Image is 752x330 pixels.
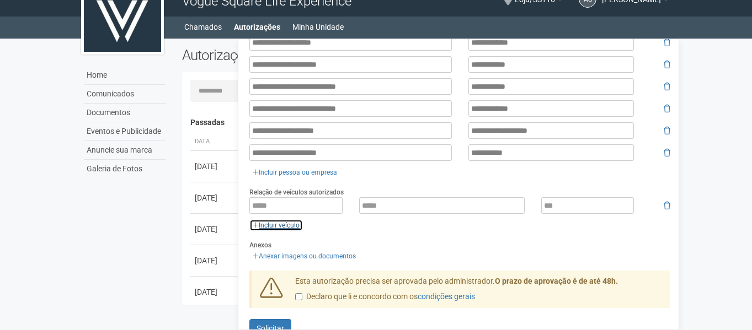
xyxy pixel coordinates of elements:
a: Autorizações [234,19,280,35]
th: Data [190,133,240,151]
a: Anuncie sua marca [84,141,166,160]
label: Anexos [249,240,271,250]
div: [DATE] [195,192,236,203]
a: condições gerais [418,292,475,301]
a: Incluir pessoa ou empresa [249,166,340,178]
a: Galeria de Fotos [84,160,166,178]
i: Remover [664,127,670,134]
h2: Autorizações [182,47,418,63]
a: Home [84,66,166,85]
i: Remover [664,202,670,209]
label: Declaro que li e concordo com os [295,291,475,302]
a: Chamados [184,19,222,35]
a: Incluir veículo [249,219,303,231]
a: Documentos [84,104,166,122]
div: [DATE] [195,161,236,172]
a: Comunicados [84,85,166,104]
i: Remover [664,105,670,112]
div: Esta autorização precisa ser aprovada pelo administrador. [287,276,671,308]
i: Remover [664,39,670,46]
div: [DATE] [195,255,236,266]
a: Minha Unidade [292,19,344,35]
a: Anexar imagens ou documentos [249,250,359,262]
a: Eventos e Publicidade [84,122,166,141]
label: Relação de veículos autorizados [249,187,344,197]
strong: O prazo de aprovação é de até 48h. [495,277,618,285]
div: [DATE] [195,224,236,235]
i: Remover [664,149,670,156]
i: Remover [664,61,670,68]
div: [DATE] [195,286,236,297]
h4: Passadas [190,118,663,127]
i: Remover [664,83,670,90]
input: Declaro que li e concordo com oscondições gerais [295,293,302,300]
